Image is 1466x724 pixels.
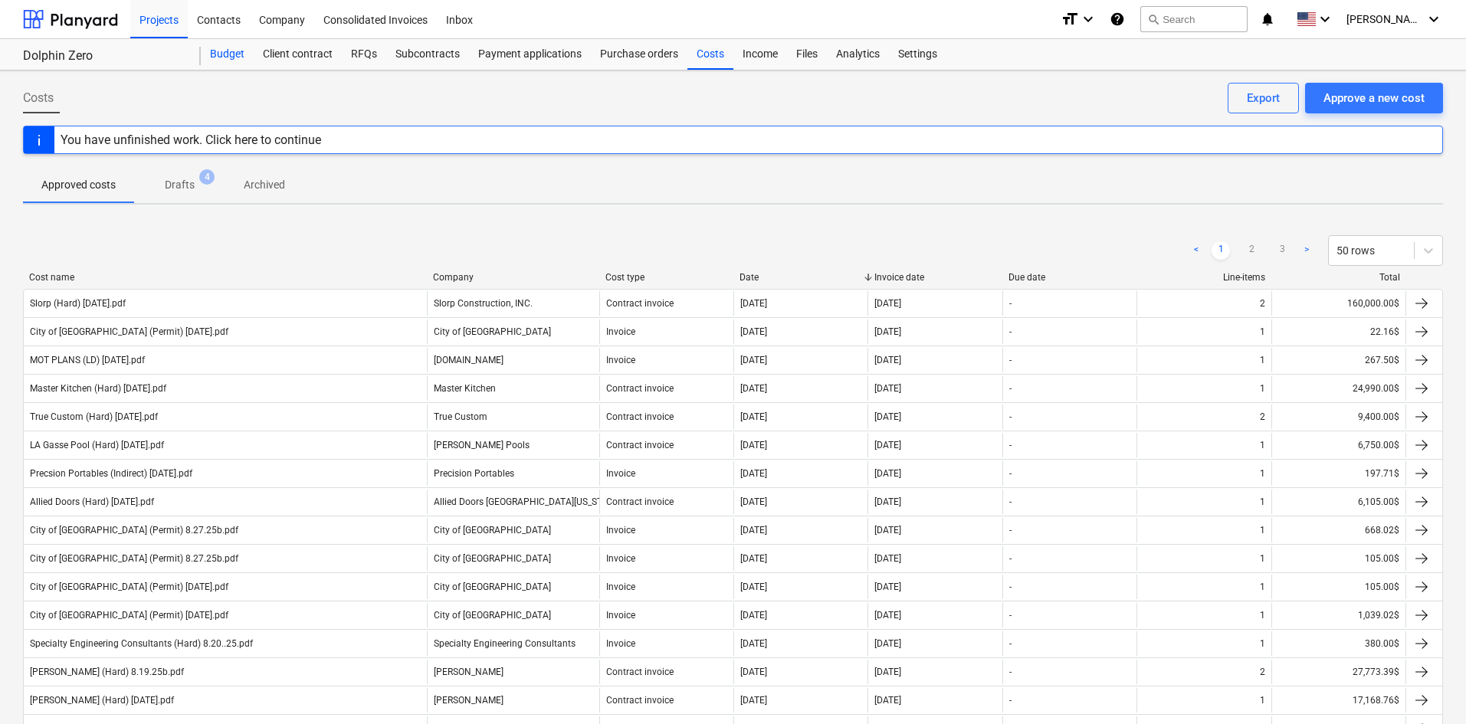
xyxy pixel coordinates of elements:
div: City of [GEOGRAPHIC_DATA] (Permit) [DATE].pdf [30,326,228,337]
div: Invoice [606,581,635,592]
a: Income [733,39,787,70]
div: [DATE] [874,468,901,479]
div: - [1009,326,1012,337]
div: Invoice [606,525,635,536]
a: Payment applications [469,39,591,70]
div: Contract invoice [606,440,674,450]
div: Slorp (Hard) [DATE].pdf [30,298,126,309]
div: Cost type [605,272,728,283]
div: Total [1277,272,1400,283]
span: search [1147,13,1159,25]
div: [DATE] [740,695,767,706]
div: Dolphin Zero [23,48,182,64]
div: 1 [1260,525,1265,536]
div: Contract invoice [606,496,674,507]
span: Costs [23,89,54,107]
div: Approve a new cost [1323,88,1425,108]
button: Export [1228,83,1299,113]
div: City of [GEOGRAPHIC_DATA] [434,581,551,592]
div: Specialty Engineering Consultants (Hard) 8.20..25.pdf [30,638,253,649]
div: Due date [1008,272,1131,283]
div: [DATE] [740,667,767,677]
iframe: Chat Widget [1389,650,1466,724]
div: [DATE] [874,610,901,621]
div: Contract invoice [606,298,674,309]
div: Allied Doors [GEOGRAPHIC_DATA][US_STATE], LLC [434,496,640,507]
div: 1 [1260,440,1265,450]
a: Next page [1297,241,1316,260]
div: [DATE] [874,355,901,365]
div: - [1009,468,1012,479]
div: Line-items [1143,272,1266,283]
div: Analytics [827,39,889,70]
div: [DATE] [874,581,901,592]
div: Contract invoice [606,667,674,677]
div: - [1009,298,1012,309]
div: 1 [1260,638,1265,649]
p: Drafts [165,177,195,193]
div: [DOMAIN_NAME] [434,355,503,365]
div: 1 [1260,326,1265,337]
div: 2 [1260,667,1265,677]
div: Slorp Construction, INC. [434,298,533,309]
a: Page 2 [1242,241,1261,260]
div: [DATE] [740,638,767,649]
div: [DATE] [874,496,901,507]
a: Settings [889,39,946,70]
button: Search [1140,6,1248,32]
div: [PERSON_NAME] (Hard) [DATE].pdf [30,695,174,706]
div: 105.00$ [1271,575,1405,599]
div: 27,773.39$ [1271,660,1405,684]
div: [PERSON_NAME] [434,667,503,677]
div: Date [740,272,862,283]
div: [DATE] [874,411,901,422]
div: 17,168.76$ [1271,688,1405,713]
div: 6,750.00$ [1271,433,1405,457]
i: notifications [1260,10,1275,28]
div: Budget [201,39,254,70]
div: - [1009,411,1012,422]
div: [DATE] [874,553,901,564]
a: Page 3 [1273,241,1291,260]
div: 1 [1260,468,1265,479]
div: [DATE] [874,440,901,450]
div: [DATE] [740,581,767,592]
div: Invoice date [874,272,997,283]
div: 1 [1260,610,1265,621]
a: Purchase orders [591,39,687,70]
div: Company [433,272,593,283]
div: 1 [1260,695,1265,706]
div: 267.50$ [1271,348,1405,372]
div: [PERSON_NAME] (Hard) 8.19.25b.pdf [30,667,184,677]
div: - [1009,553,1012,564]
div: 6,105.00$ [1271,490,1405,514]
div: - [1009,355,1012,365]
div: [DATE] [874,298,901,309]
div: [PERSON_NAME] Pools [434,440,530,450]
div: [DATE] [740,411,767,422]
div: True Custom [434,411,487,422]
div: 1,039.02$ [1271,603,1405,627]
div: Contract invoice [606,383,674,394]
div: Precision Portables [434,468,514,479]
a: Client contract [254,39,342,70]
div: City of [GEOGRAPHIC_DATA] [434,525,551,536]
div: You have unfinished work. Click here to continue [61,133,321,147]
i: keyboard_arrow_down [1079,10,1097,28]
p: Archived [244,177,285,193]
div: Cost name [29,272,421,283]
div: MOT PLANS (LD) [DATE].pdf [30,355,145,365]
div: LA Gasse Pool (Hard) [DATE].pdf [30,440,164,450]
a: Costs [687,39,733,70]
div: City of [GEOGRAPHIC_DATA] [434,326,551,337]
div: - [1009,638,1012,649]
div: [DATE] [874,525,901,536]
div: Invoice [606,553,635,564]
p: Approved costs [41,177,116,193]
